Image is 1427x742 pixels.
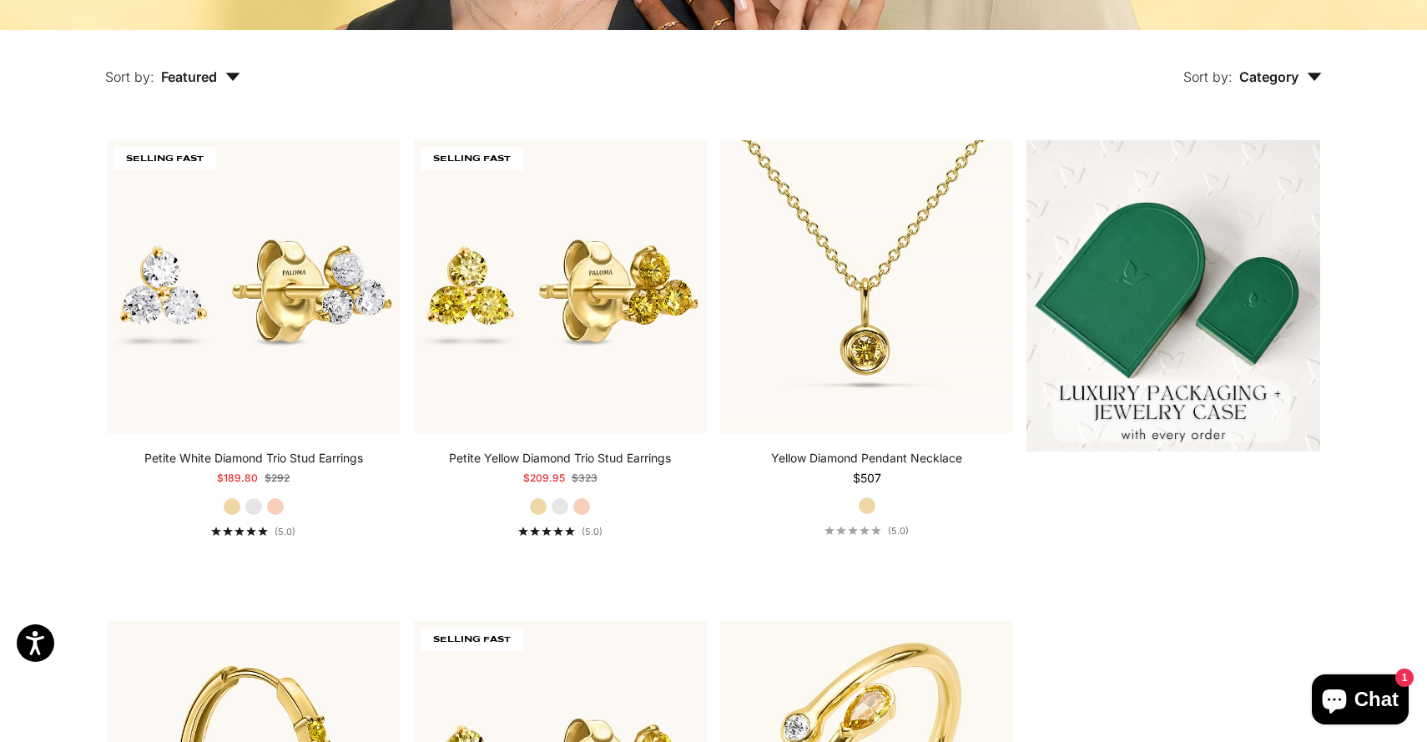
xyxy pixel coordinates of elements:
[113,147,216,170] span: SELLING FAST
[572,470,598,487] compare-at-price: $323
[211,527,268,536] div: 5.0 out of 5.0 stars
[523,470,565,487] sale-price: $209.95
[275,526,295,538] span: (5.0)
[414,140,707,433] img: #YellowGold
[107,140,400,433] img: #YellowGold
[421,147,523,170] span: SELLING FAST
[105,68,154,85] span: Sort by:
[449,450,671,467] a: Petite Yellow Diamond Trio Stud Earrings
[1183,68,1233,85] span: Sort by:
[582,526,603,538] span: (5.0)
[720,140,1013,433] img: #YellowGold
[518,527,575,536] div: 5.0 out of 5.0 stars
[888,525,909,537] span: (5.0)
[853,470,881,487] sale-price: $507
[144,450,363,467] a: Petite White Diamond Trio Stud Earrings
[1239,68,1322,85] span: Category
[211,526,295,538] a: 5.0 out of 5.0 stars(5.0)
[217,470,258,487] sale-price: $189.80
[421,628,523,651] span: SELLING FAST
[824,526,881,535] div: 5.0 out of 5.0 stars
[161,68,240,85] span: Featured
[1026,140,1319,452] img: 1_efe35f54-c1b6-4cae-852f-b2bb124dc37f.png
[1307,674,1414,729] inbox-online-store-chat: Shopify online store chat
[824,525,909,537] a: 5.0 out of 5.0 stars(5.0)
[518,526,603,538] a: 5.0 out of 5.0 stars(5.0)
[771,450,962,467] a: Yellow Diamond Pendant Necklace
[265,470,290,487] compare-at-price: $292
[67,30,279,100] button: Sort by: Featured
[1145,30,1360,100] button: Sort by: Category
